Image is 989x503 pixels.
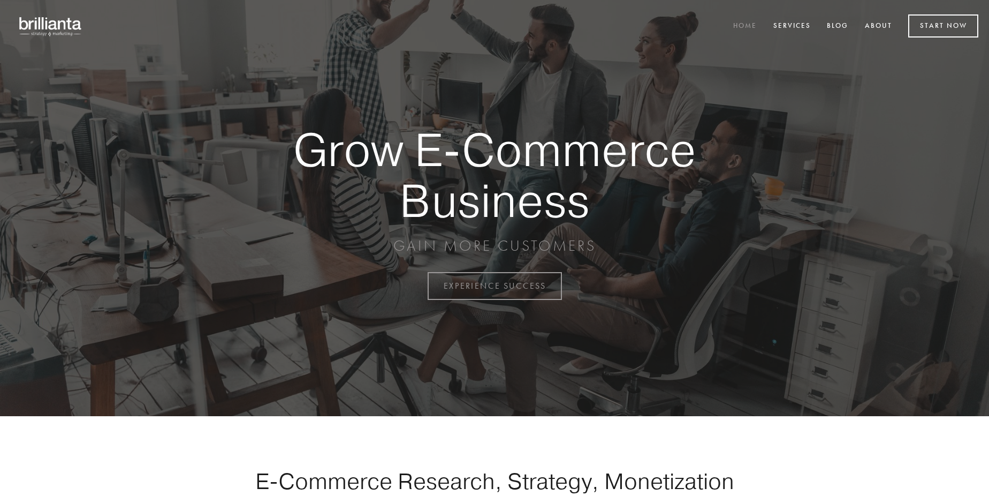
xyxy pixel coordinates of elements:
h1: E-Commerce Research, Strategy, Monetization [222,468,767,494]
a: EXPERIENCE SUCCESS [428,272,562,300]
strong: Grow E-Commerce Business [256,124,733,226]
p: GAIN MORE CUSTOMERS [256,236,733,256]
a: About [858,18,899,35]
img: brillianta - research, strategy, marketing [11,11,91,42]
a: Blog [820,18,855,35]
a: Start Now [908,14,978,37]
a: Services [766,18,818,35]
a: Home [726,18,764,35]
